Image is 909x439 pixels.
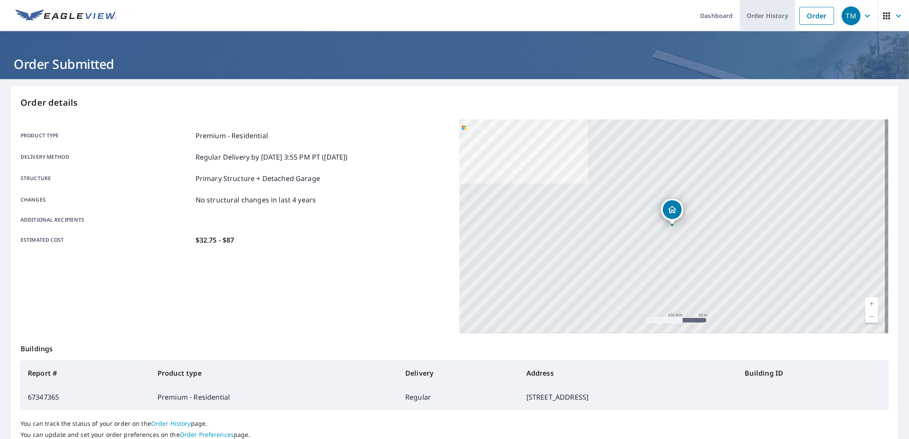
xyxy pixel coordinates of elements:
p: Changes [21,195,192,205]
th: Product type [151,361,398,385]
a: Current Level 17, Zoom In [865,297,878,310]
p: Delivery method [21,152,192,162]
td: 67347365 [21,385,151,409]
img: EV Logo [15,9,116,22]
p: No structural changes in last 4 years [196,195,316,205]
p: Primary Structure + Detached Garage [196,173,320,184]
div: TM [842,6,861,25]
p: $32.75 - $87 [196,235,235,245]
td: [STREET_ADDRESS] [520,385,738,409]
td: Regular [398,385,520,409]
p: Premium - Residential [196,131,268,141]
th: Address [520,361,738,385]
td: Premium - Residential [151,385,398,409]
a: Current Level 17, Zoom Out [865,310,878,323]
th: Delivery [398,361,520,385]
p: Estimated cost [21,235,192,245]
p: Product type [21,131,192,141]
p: Order details [21,96,888,109]
div: Dropped pin, building 1, Residential property, 22 Winding Creek Pl Sylvania, OH 43560 [661,199,683,225]
p: Structure [21,173,192,184]
a: Order Preferences [180,430,234,439]
p: You can update and set your order preferences on the page. [21,431,888,439]
p: You can track the status of your order on the page. [21,420,888,427]
a: Order [799,7,834,25]
p: Regular Delivery by [DATE] 3:55 PM PT ([DATE]) [196,152,348,162]
a: Order History [151,419,191,427]
p: Additional recipients [21,216,192,224]
p: Buildings [21,333,888,361]
th: Report # [21,361,151,385]
th: Building ID [738,361,888,385]
h1: Order Submitted [10,55,899,73]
